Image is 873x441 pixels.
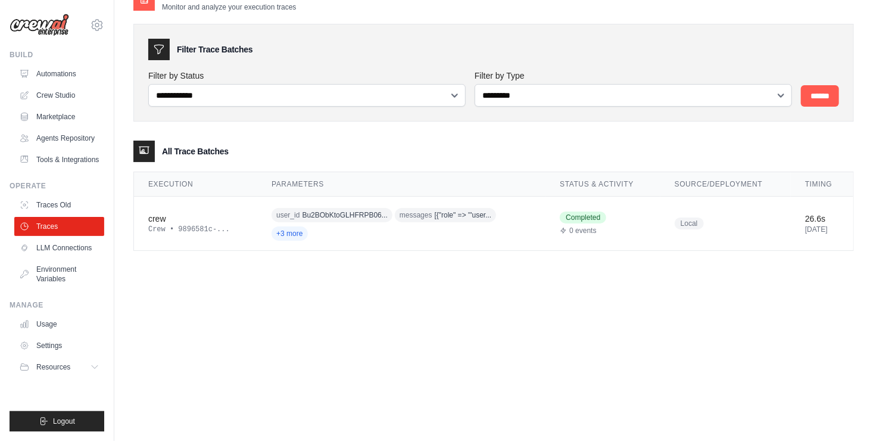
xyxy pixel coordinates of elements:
[134,196,853,250] tr: View details for crew execution
[14,129,104,148] a: Agents Repository
[545,172,660,197] th: Status & Activity
[805,225,839,234] div: [DATE]
[14,358,104,377] button: Resources
[10,181,104,191] div: Operate
[10,14,69,36] img: Logo
[162,2,296,12] p: Monitor and analyze your execution traces
[14,336,104,355] a: Settings
[36,362,70,372] span: Resources
[14,107,104,126] a: Marketplace
[569,226,596,235] span: 0 events
[675,218,704,229] span: Local
[10,411,104,431] button: Logout
[560,212,606,223] span: Completed
[177,44,252,55] h3: Filter Trace Batches
[14,150,104,169] a: Tools & Integrations
[475,70,791,82] label: Filter by Type
[257,172,545,197] th: Parameters
[272,206,500,241] div: user_id: Bu2BObKtoGLHFRPB06XdWoVvMZthYYEJE5f3Ka9a8dw, messages: [{"role" => "'user'", "content" =...
[134,172,257,197] th: Execution
[14,315,104,334] a: Usage
[14,260,104,288] a: Environment Variables
[10,300,104,310] div: Manage
[148,225,243,234] div: Crew • 9896581c-...
[162,145,229,157] h3: All Trace Batches
[14,195,104,215] a: Traces Old
[400,210,432,220] span: messages
[14,64,104,83] a: Automations
[14,217,104,236] a: Traces
[148,70,465,82] label: Filter by Status
[10,50,104,60] div: Build
[276,210,300,220] span: user_id
[791,172,853,197] th: Timing
[435,210,492,220] span: [{"role" => "'user...
[53,417,75,426] span: Logout
[14,86,104,105] a: Crew Studio
[272,226,307,241] span: +3 more
[303,210,388,220] span: Bu2BObKtoGLHFRPB06...
[805,213,839,225] div: 26.6s
[660,172,791,197] th: Source/Deployment
[148,213,243,225] div: crew
[14,238,104,257] a: LLM Connections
